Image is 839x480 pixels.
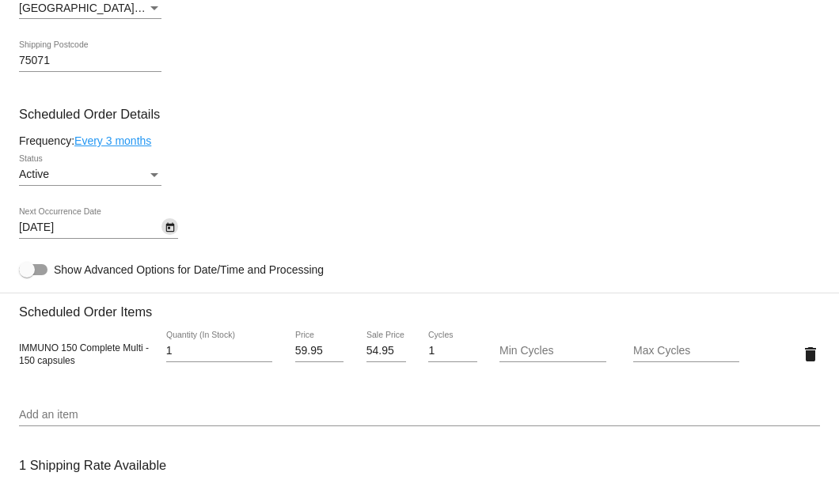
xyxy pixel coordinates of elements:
[19,2,205,14] span: [GEOGRAPHIC_DATA] | [US_STATE]
[428,345,476,357] input: Cycles
[19,342,149,366] span: IMMUNO 150 Complete Multi - 150 capsules
[19,55,161,67] input: Shipping Postcode
[499,345,606,357] input: Min Cycles
[166,345,272,357] input: Quantity (In Stock)
[633,345,739,357] input: Max Cycles
[19,107,820,122] h3: Scheduled Order Details
[19,2,161,15] mat-select: Shipping State
[19,134,820,147] div: Frequency:
[295,345,344,357] input: Price
[19,168,49,180] span: Active
[161,218,178,235] button: Open calendar
[19,409,820,421] input: Add an item
[19,221,161,234] input: Next Occurrence Date
[366,345,406,357] input: Sale Price
[19,168,161,181] mat-select: Status
[801,345,820,364] mat-icon: delete
[19,293,820,319] h3: Scheduled Order Items
[74,134,151,147] a: Every 3 months
[54,262,324,278] span: Show Advanced Options for Date/Time and Processing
